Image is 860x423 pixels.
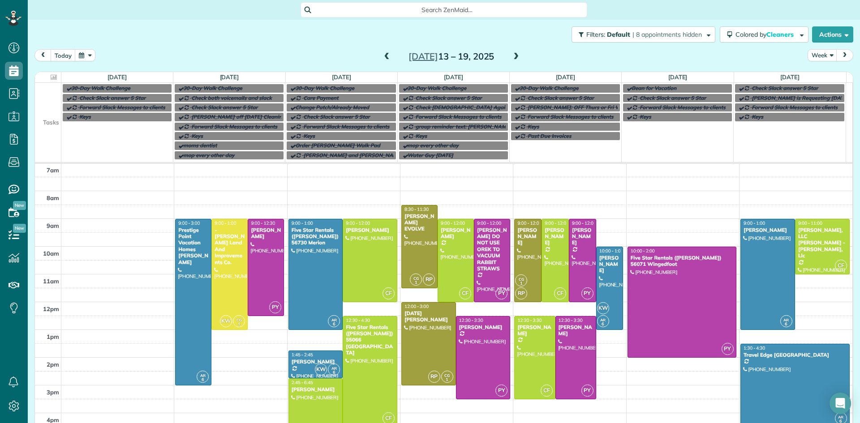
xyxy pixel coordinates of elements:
[836,49,853,61] button: next
[744,345,765,351] span: 1:30 - 4:30
[440,227,471,240] div: [PERSON_NAME]
[404,303,429,309] span: 12:00 - 3:00
[798,227,847,259] div: [PERSON_NAME], LLC [PERSON_NAME] - [PERSON_NAME], Llc
[766,30,795,38] span: Cleaners
[572,220,596,226] span: 9:00 - 12:00
[250,227,281,240] div: [PERSON_NAME]
[459,324,508,330] div: [PERSON_NAME]
[528,123,539,130] span: Keys
[303,152,446,158] span: [PERSON_NAME] and [PERSON_NAME] Off Every [DATE]
[178,220,200,226] span: 9:00 - 3:00
[528,104,636,111] span: [PERSON_NAME]: OFF Thurs or Fri WEEKLY
[744,220,765,226] span: 9:00 - 1:00
[477,227,507,272] div: [PERSON_NAME] DO NOT USE OREK TO VACUUM RABBIT STRAWS
[780,73,800,81] a: [DATE]
[572,26,715,43] button: Filters: Default | 8 appointments hidden
[631,248,655,254] span: 10:00 - 2:00
[600,317,606,322] span: AR
[47,389,59,396] span: 3pm
[47,222,59,229] span: 9am
[835,260,847,272] span: CF
[13,201,26,210] span: New
[107,73,127,81] a: [DATE]
[328,368,340,377] small: 6
[722,343,734,355] span: PY
[559,317,583,323] span: 12:30 - 3:30
[495,385,507,397] span: PY
[47,194,59,201] span: 8am
[79,94,146,101] span: Check Slack answer 5 Star
[79,104,165,111] span: Forward Slack Messages to clients
[303,113,370,120] span: Check Slack answer 5 Star
[51,49,76,61] button: today
[34,49,52,61] button: prev
[607,30,631,38] span: Default
[295,142,380,149] span: Order [PERSON_NAME] Walk Pad
[545,220,569,226] span: 9:00 - 12:00
[410,278,421,287] small: 1
[346,317,370,323] span: 12:30 - 4:30
[812,26,853,43] button: Actions
[71,85,130,91] span: 30-Day Walk Challenge
[413,276,419,281] span: CG
[517,317,542,323] span: 12:30 - 3:30
[408,142,459,149] span: mop every other day
[441,220,465,226] span: 9:00 - 12:00
[477,220,501,226] span: 9:00 - 12:00
[517,220,542,226] span: 9:00 - 12:00
[197,376,208,384] small: 6
[292,380,313,385] span: 2:45 - 6:45
[315,363,327,376] span: KW
[191,123,277,130] span: Forward Slack Messages to clients
[558,324,593,337] div: [PERSON_NAME]
[632,85,676,91] span: Bean for Vacation
[798,220,822,226] span: 9:00 - 11:00
[295,85,354,91] span: 30-Day Walk Challenge
[444,373,450,378] span: CG
[43,250,59,257] span: 10am
[838,414,843,419] span: AR
[581,287,593,299] span: PY
[191,94,272,101] span: Check both voicemails and slack
[567,26,715,43] a: Filters: Default | 8 appointments hidden
[416,123,511,130] span: group reminder text: [PERSON_NAME]
[269,301,281,313] span: PY
[214,227,245,265] div: - [PERSON_NAME] Land And Improvements Co.
[331,317,337,322] span: AR
[47,333,59,340] span: 1pm
[200,373,206,378] span: AR
[183,152,234,158] span: mop every other day
[291,386,340,393] div: [PERSON_NAME]
[630,255,734,268] div: Five Star Rentals ([PERSON_NAME]) 56071 Wingedfoot
[752,104,838,111] span: Forward Slack Messages to clients
[830,393,851,414] div: Open Intercom Messenger
[191,113,314,120] span: [PERSON_NAME] off [DATE] Cleaning Restaurant
[423,273,435,286] span: RP
[668,73,688,81] a: [DATE]
[640,113,651,120] span: Keys
[47,361,59,368] span: 2pm
[640,94,706,101] span: Check Slack answer 5 Star
[632,30,702,38] span: | 8 appointments hidden
[541,385,553,397] span: CF
[332,73,351,81] a: [DATE]
[291,359,340,365] div: [PERSON_NAME]
[428,371,440,383] span: RP
[495,287,507,299] span: PY
[808,49,837,61] button: Week
[520,85,579,91] span: 30-Day Walk Challenge
[220,73,239,81] a: [DATE]
[183,85,242,91] span: 30-Day Walk Challenge
[13,224,26,233] span: New
[183,142,217,149] span: moms dentist
[554,287,566,299] span: CF
[47,167,59,174] span: 7am
[43,305,59,312] span: 12pm
[303,94,338,101] span: Care Payment
[442,376,453,384] small: 1
[215,220,236,226] span: 9:00 - 1:00
[408,51,438,62] span: [DATE]
[291,227,340,246] div: Five Star Rentals ([PERSON_NAME]) 56730 Merion
[396,51,507,61] h2: 13 – 19, 2025
[292,352,313,358] span: 1:45 - 2:45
